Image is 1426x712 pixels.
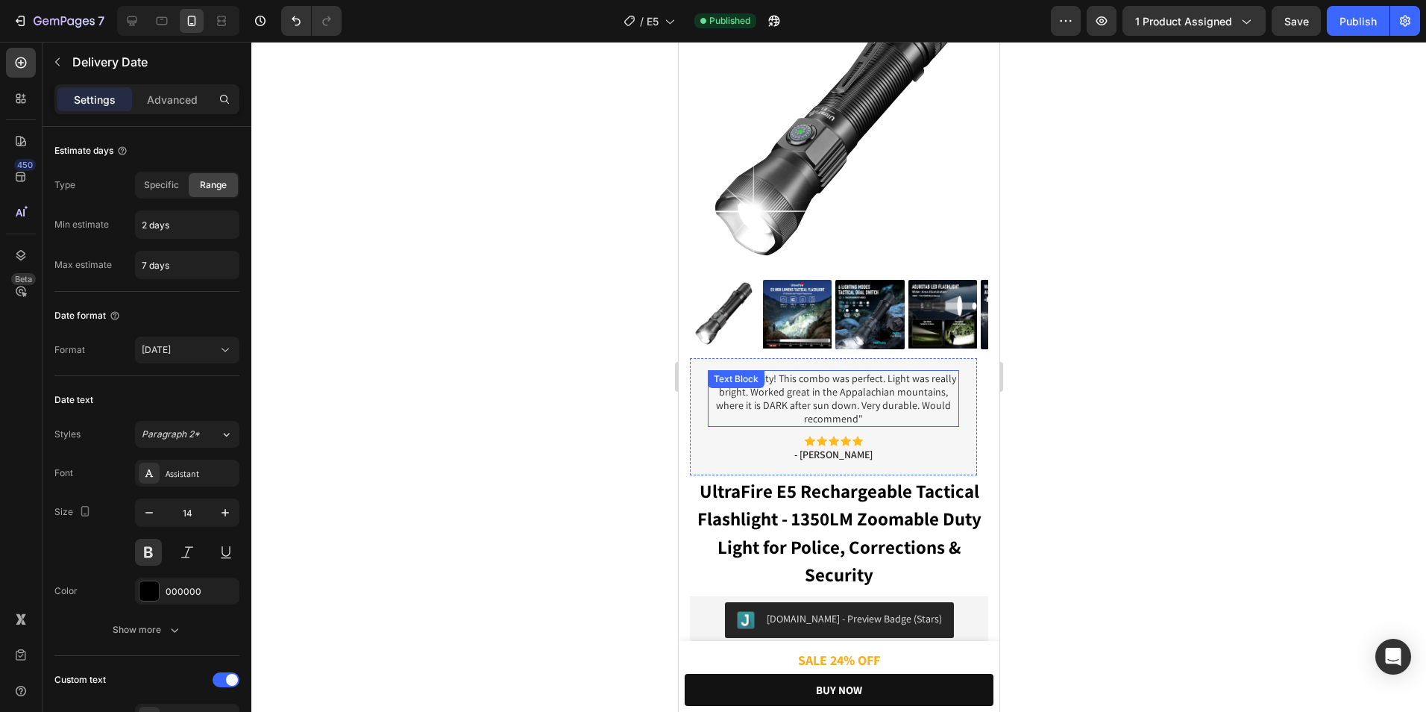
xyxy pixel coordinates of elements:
[640,13,644,29] span: /
[74,92,116,107] p: Settings
[647,13,659,29] span: E5
[302,238,371,307] img: UltraFire_E5_Rechargeable_Tactical_Flashlight_-_1350LM_Zoomable_10_4457b024-33ee-4025-a2ba-dd65e6...
[1135,13,1232,29] span: 1 product assigned
[11,434,310,549] a: UltraFire E5 Rechargeable Tactical Flashlight - 1350LM Zoomable Duty Light for Police, Correction...
[709,14,750,28] span: Published
[1284,15,1309,28] span: Save
[136,252,239,278] input: Auto
[31,330,279,384] p: "Great quality! This combo was perfect. Light was really bright. Worked great in the Appalachian ...
[7,607,313,631] p: SALE 24% OFF
[1339,13,1377,29] div: Publish
[135,337,239,363] button: [DATE]
[136,211,239,238] input: Auto
[230,238,299,307] img: UltraFire_E5_Rechargeable_Tactical_Flashlight_-_1350LM_Zoomable_9_6f7e707c-49c3-4bd0-84cb-919077e...
[144,178,179,192] span: Specific
[54,309,121,322] div: Date format
[54,673,106,687] div: Custom text
[166,585,236,599] div: 000000
[113,622,182,637] div: Show more
[31,406,279,419] p: - [PERSON_NAME]
[54,144,128,157] div: Estimate days
[54,502,94,522] div: Size
[142,428,200,441] span: Paragraph 2*
[147,92,198,107] p: Advanced
[6,6,111,36] button: 7
[6,632,315,664] button: Buy Now
[54,343,85,357] div: Format
[54,584,78,598] div: Color
[98,12,104,30] p: 7
[11,238,81,307] img: UltraFire_E5 - UltraFire
[54,218,109,231] div: Min estimate
[54,178,75,192] div: Type
[72,53,233,71] p: Delivery Date
[142,344,171,355] span: [DATE]
[200,178,227,192] span: Range
[157,238,226,307] img: UltraFire_E5_Rechargeable_Tactical_Flashlight_-_1350LM_Zoomable_4_5fa1dc8e-0f2c-4dbd-a6b1-51bda5e...
[137,638,183,658] div: Buy Now
[54,428,81,441] div: Styles
[54,258,112,272] div: Max estimate
[1272,6,1321,36] button: Save
[1122,6,1266,36] button: 1 product assigned
[46,560,275,596] button: Judge.me - Preview Badge (Stars)
[32,331,83,344] div: Text Block
[54,466,73,480] div: Font
[84,238,154,307] img: UltraFire_E5_Rechargeable_Tactical_Flashlight_-_1350LM_Zoomable_3_e809ba09-8369-4c7a-82ff-f11e589...
[54,616,239,643] button: Show more
[1327,6,1389,36] button: Publish
[1375,639,1411,675] div: Open Intercom Messenger
[58,569,76,587] img: Judgeme.png
[6,605,315,632] div: Rich Text Editor. Editing area: main
[135,421,239,448] button: Paragraph 2*
[11,273,36,285] div: Beta
[14,159,36,171] div: 450
[54,393,93,407] div: Date text
[88,569,263,585] div: [DOMAIN_NAME] - Preview Badge (Stars)
[281,6,342,36] div: Undo/Redo
[679,42,999,712] iframe: Design area
[166,467,236,481] div: Assistant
